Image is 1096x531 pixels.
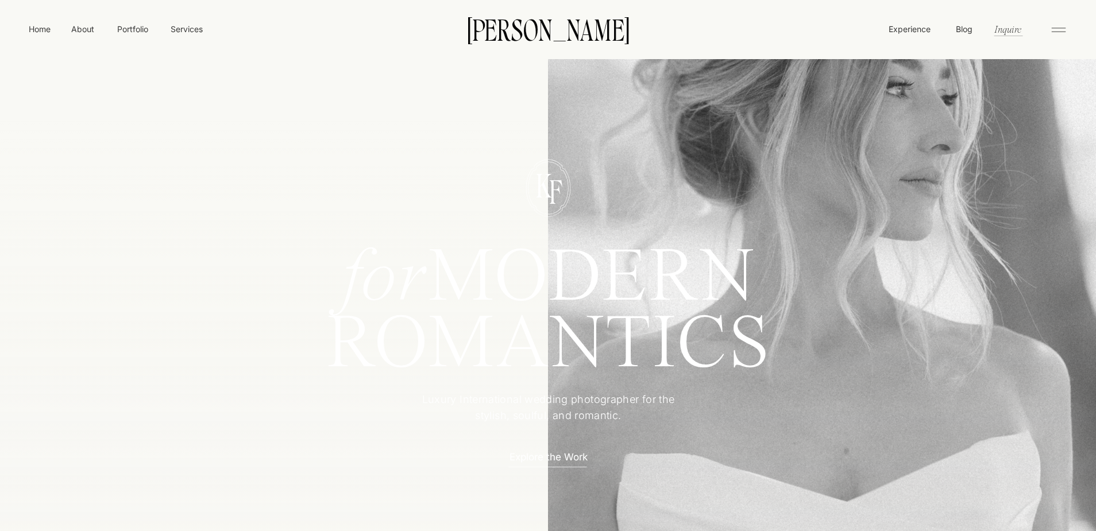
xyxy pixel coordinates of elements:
p: F [539,176,571,205]
a: About [70,23,95,34]
a: Blog [953,23,975,34]
a: Home [26,23,53,35]
a: Inquire [993,22,1022,36]
h1: MODERN [284,246,812,301]
i: for [342,242,428,317]
h1: ROMANTICS [284,313,812,375]
a: [PERSON_NAME] [449,17,647,41]
a: Services [169,23,203,35]
a: Experience [887,23,932,35]
p: K [528,169,559,199]
p: Luxury International wedding photographer for the stylish, soulful, and romantic. [405,392,692,425]
a: Explore the Work [498,450,599,462]
a: Portfolio [112,23,153,35]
